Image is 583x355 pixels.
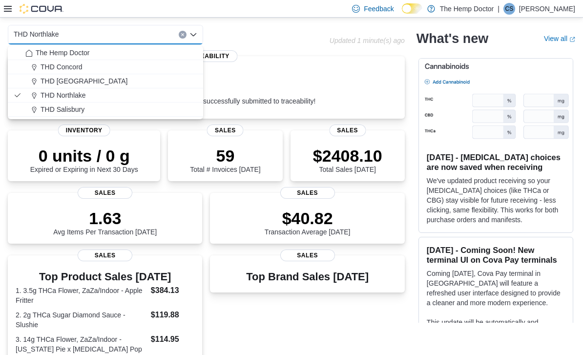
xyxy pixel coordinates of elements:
button: Clear input [179,31,187,39]
a: View allExternal link [544,35,575,42]
svg: External link [569,37,575,42]
img: Cova [20,4,63,14]
span: THD Northlake [14,28,59,40]
span: The Hemp Doctor [36,48,89,58]
p: 59 [190,146,260,166]
div: Total Sales [DATE] [313,146,382,173]
div: Cindy Shade [503,3,515,15]
div: Total # Invoices [DATE] [190,146,260,173]
dt: 2. 2g THCa Sugar Diamond Sauce - Slushie [16,310,147,330]
span: THD [GEOGRAPHIC_DATA] [41,76,127,86]
h3: Top Brand Sales [DATE] [246,271,369,283]
button: THD Concord [8,60,203,74]
h2: What's new [416,31,488,46]
h3: [DATE] - Coming Soon! New terminal UI on Cova Pay terminals [427,245,565,265]
button: The Hemp Doctor [8,46,203,60]
p: We've updated product receiving so your [MEDICAL_DATA] choices (like THCa or CBG) stay visible fo... [427,176,565,225]
p: 0 units / 0 g [30,146,138,166]
span: THD Concord [41,62,83,72]
dt: 3. 14g THCa Flower, ZaZa/Indoor - [US_STATE] Pie x [MEDICAL_DATA] Pop [16,334,147,354]
h3: Top Product Sales [DATE] [16,271,194,283]
span: Sales [329,125,366,136]
button: THD [GEOGRAPHIC_DATA] [8,74,203,88]
div: Avg Items Per Transaction [DATE] [53,209,157,236]
span: THD Salisbury [41,104,84,114]
dd: $114.95 [151,334,195,345]
span: CS [505,3,514,15]
p: | [498,3,500,15]
input: Dark Mode [402,3,422,14]
h3: [DATE] - [MEDICAL_DATA] choices are now saved when receiving [427,152,565,172]
dt: 1. 3.5g THCa Flower, ZaZa/Indoor - Apple Fritter [16,286,147,305]
div: Choose from the following options [8,46,203,117]
p: 1.63 [53,209,157,228]
p: [PERSON_NAME] [519,3,575,15]
p: Updated 1 minute(s) ago [330,37,405,44]
span: Sales [207,125,244,136]
div: All invoices are successfully submitted to traceability! [155,78,315,105]
p: Coming [DATE], Cova Pay terminal in [GEOGRAPHIC_DATA] will feature a refreshed user interface des... [427,269,565,308]
button: Close list of options [189,31,197,39]
span: Inventory [58,125,110,136]
p: $2408.10 [313,146,382,166]
div: Expired or Expiring in Next 30 Days [30,146,138,173]
span: Sales [78,187,132,199]
p: 0 [155,78,315,97]
button: THD Salisbury [8,103,203,117]
dd: $119.88 [151,309,195,321]
span: Sales [280,250,335,261]
span: Sales [280,187,335,199]
button: THD Northlake [8,88,203,103]
p: The Hemp Doctor [440,3,494,15]
p: $40.82 [265,209,351,228]
span: Traceability [175,50,237,62]
span: Sales [78,250,132,261]
span: Feedback [364,4,394,14]
dd: $384.13 [151,285,195,296]
div: Transaction Average [DATE] [265,209,351,236]
span: THD Northlake [41,90,86,100]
